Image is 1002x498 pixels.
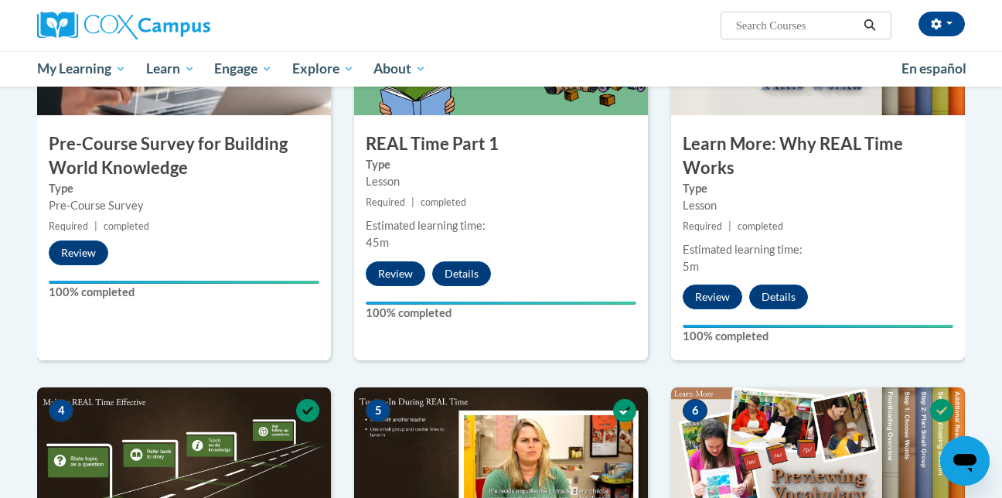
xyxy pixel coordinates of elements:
[27,51,136,87] a: My Learning
[366,236,389,249] span: 45m
[14,51,988,87] div: Main menu
[204,51,282,87] a: Engage
[683,328,953,345] label: 100% completed
[738,220,783,232] span: completed
[683,220,722,232] span: Required
[49,240,108,265] button: Review
[421,196,466,208] span: completed
[858,16,881,35] button: Search
[683,325,953,328] div: Your progress
[901,60,966,77] span: En español
[366,196,405,208] span: Required
[37,12,331,39] a: Cox Campus
[683,260,699,273] span: 5m
[432,261,491,286] button: Details
[366,302,636,305] div: Your progress
[364,51,437,87] a: About
[366,173,636,190] div: Lesson
[366,156,636,173] label: Type
[366,217,636,234] div: Estimated learning time:
[366,261,425,286] button: Review
[94,220,97,232] span: |
[683,180,953,197] label: Type
[49,284,319,301] label: 100% completed
[214,60,272,78] span: Engage
[683,285,742,309] button: Review
[104,220,149,232] span: completed
[282,51,364,87] a: Explore
[683,399,707,422] span: 6
[671,132,965,180] h3: Learn More: Why REAL Time Works
[728,220,731,232] span: |
[366,305,636,322] label: 100% completed
[49,281,319,284] div: Your progress
[37,132,331,180] h3: Pre-Course Survey for Building World Knowledge
[683,241,953,258] div: Estimated learning time:
[292,60,354,78] span: Explore
[683,197,953,214] div: Lesson
[891,53,976,85] a: En español
[49,180,319,197] label: Type
[411,196,414,208] span: |
[354,132,648,156] h3: REAL Time Part 1
[146,60,195,78] span: Learn
[918,12,965,36] button: Account Settings
[749,285,808,309] button: Details
[366,399,390,422] span: 5
[49,220,88,232] span: Required
[49,399,73,422] span: 4
[734,16,858,35] input: Search Courses
[373,60,426,78] span: About
[37,60,126,78] span: My Learning
[136,51,205,87] a: Learn
[37,12,210,39] img: Cox Campus
[49,197,319,214] div: Pre-Course Survey
[940,436,990,486] iframe: Button to launch messaging window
